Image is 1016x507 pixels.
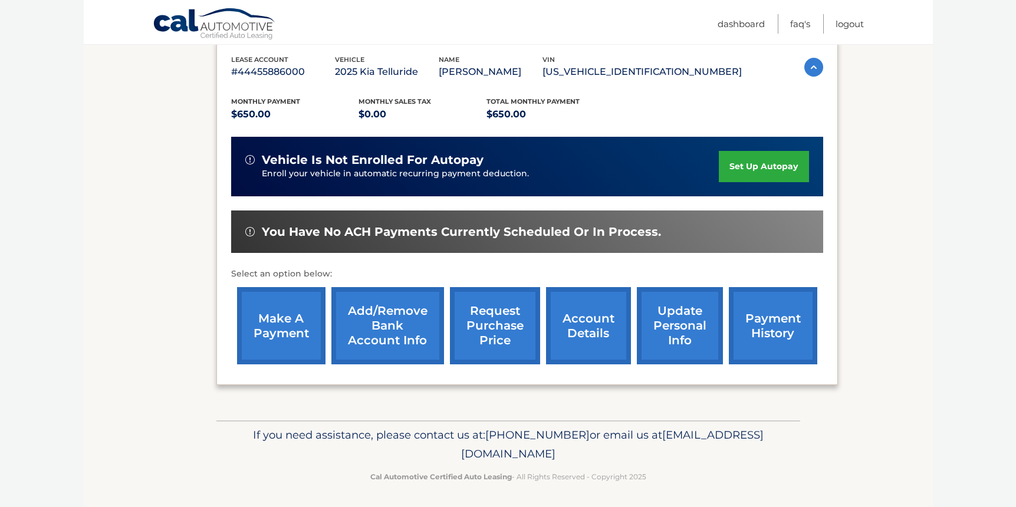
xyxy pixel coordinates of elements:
[836,14,864,34] a: Logout
[542,55,555,64] span: vin
[546,287,631,364] a: account details
[335,64,439,80] p: 2025 Kia Telluride
[231,55,288,64] span: lease account
[637,287,723,364] a: update personal info
[231,97,300,106] span: Monthly Payment
[359,106,486,123] p: $0.00
[370,472,512,481] strong: Cal Automotive Certified Auto Leasing
[262,153,484,167] span: vehicle is not enrolled for autopay
[486,97,580,106] span: Total Monthly Payment
[224,426,793,463] p: If you need assistance, please contact us at: or email us at
[485,428,590,442] span: [PHONE_NUMBER]
[804,58,823,77] img: accordion-active.svg
[439,55,459,64] span: name
[719,151,808,182] a: set up autopay
[790,14,810,34] a: FAQ's
[450,287,540,364] a: request purchase price
[231,64,335,80] p: #44455886000
[245,227,255,236] img: alert-white.svg
[439,64,542,80] p: [PERSON_NAME]
[262,225,661,239] span: You have no ACH payments currently scheduled or in process.
[718,14,765,34] a: Dashboard
[224,470,793,483] p: - All Rights Reserved - Copyright 2025
[237,287,325,364] a: make a payment
[245,155,255,164] img: alert-white.svg
[729,287,817,364] a: payment history
[486,106,614,123] p: $650.00
[542,64,742,80] p: [US_VEHICLE_IDENTIFICATION_NUMBER]
[359,97,431,106] span: Monthly sales Tax
[262,167,719,180] p: Enroll your vehicle in automatic recurring payment deduction.
[231,106,359,123] p: $650.00
[153,8,277,42] a: Cal Automotive
[335,55,364,64] span: vehicle
[231,267,823,281] p: Select an option below:
[331,287,444,364] a: Add/Remove bank account info
[461,428,764,460] span: [EMAIL_ADDRESS][DOMAIN_NAME]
